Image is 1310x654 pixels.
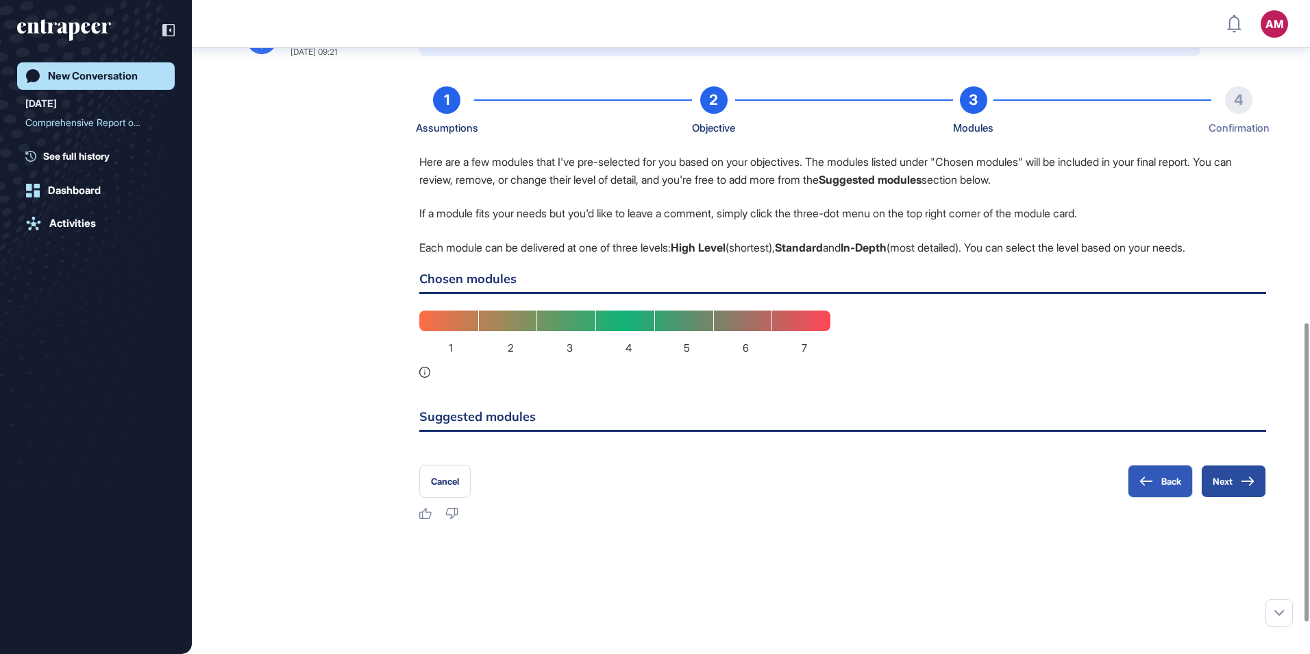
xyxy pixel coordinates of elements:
a: New Conversation [17,62,175,90]
span: 2 [508,340,514,356]
div: 1 [433,86,460,114]
div: Assumptions [416,119,478,137]
button: Cancel [419,465,471,498]
a: See full history [25,149,175,163]
button: Next [1201,465,1266,498]
div: Dashboard [48,184,101,197]
div: New Conversation [48,70,138,82]
div: 2 [700,86,728,114]
div: Activities [49,217,96,230]
span: 5 [684,340,690,356]
span: 6 [743,340,749,356]
a: Activities [17,210,175,237]
div: Comprehensive Report on R... [25,112,156,134]
b: In-Depth [841,241,887,254]
button: AM [1261,10,1288,38]
h6: Suggested modules [419,411,1266,432]
div: 3 [960,86,987,114]
div: [DATE] [25,95,57,112]
span: 7 [802,340,807,356]
div: Modules [953,119,993,137]
span: 4 [626,340,632,356]
div: Confirmation [1209,119,1270,137]
p: Each module can be delivered at one of three levels: (shortest), and (most detailed). You can sel... [419,239,1266,257]
div: entrapeer-logo [17,19,111,41]
div: [DATE] 09:21 [291,48,337,56]
b: Suggested modules [819,173,922,186]
span: 3 [567,340,573,356]
span: See full history [43,149,110,163]
div: 4 [1225,86,1252,114]
p: Here are a few modules that I've pre-selected for you based on your objectives. The modules liste... [419,154,1266,189]
p: If a module fits your needs but you'd like to leave a comment, simply click the three-dot menu on... [419,205,1266,223]
button: Back [1128,465,1193,498]
div: Comprehensive Report on Regional Demand for Glass Packaging in Various Sectors with Detailed Anal... [25,112,166,134]
div: Objective [692,119,735,137]
span: 1 [449,340,453,356]
h6: Chosen modules [419,273,1266,294]
a: Dashboard [17,177,175,204]
b: Standard [775,241,823,254]
b: High Level [671,241,726,254]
